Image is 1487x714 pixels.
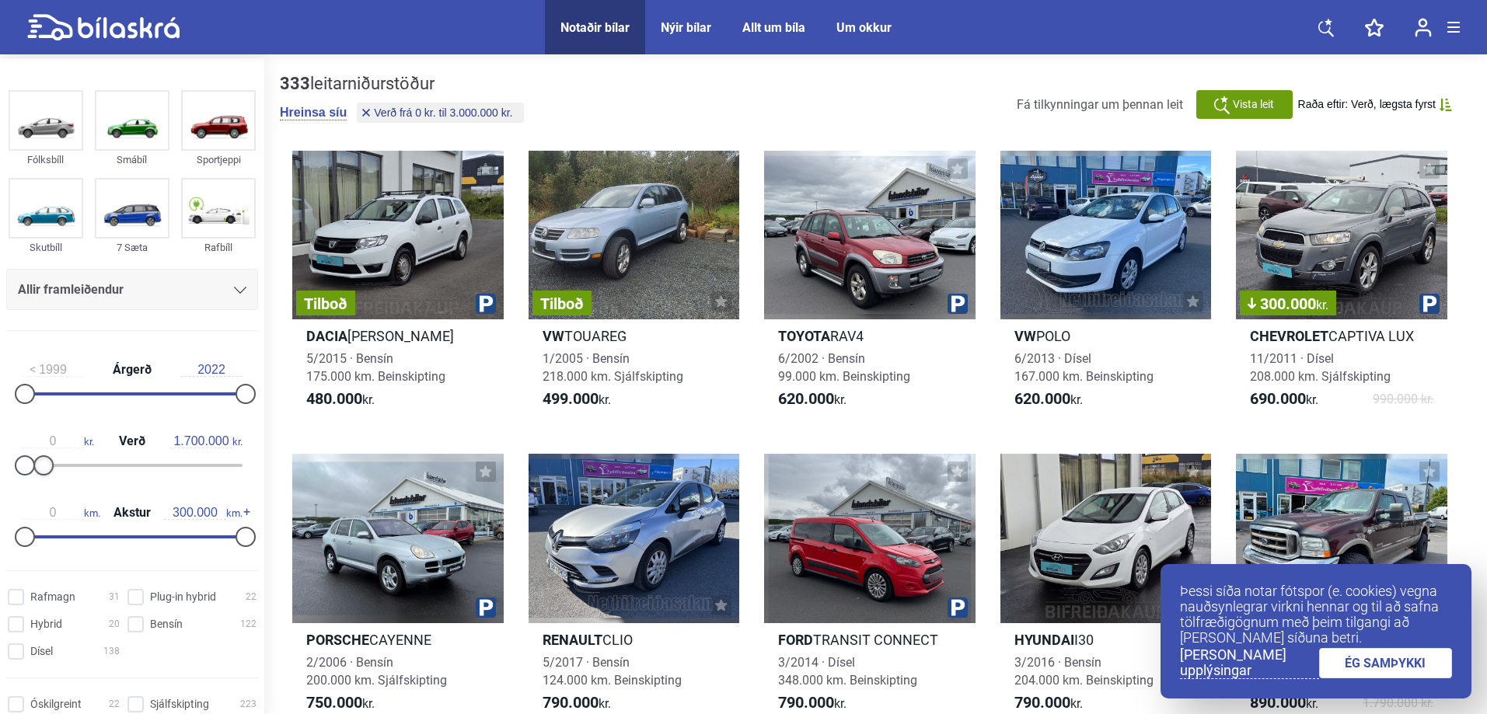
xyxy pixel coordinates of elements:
b: Renault [543,632,602,648]
span: kr. [170,434,243,448]
span: 3/2016 · Bensín 204.000 km. Beinskipting [1014,655,1154,688]
b: 620.000 [778,389,834,408]
span: Sjálfskipting [150,696,209,712]
span: 300.000 [1248,296,1328,312]
a: 300.000kr.ChevroletCAPTIVA LUX11/2011 · Dísel208.000 km. Sjálfskipting690.000kr.990.000 kr. [1236,151,1447,423]
span: Verð frá 0 kr. til 3.000.000 kr. [374,107,512,118]
span: Fá tilkynningar um þennan leit [1017,97,1183,112]
span: Allir framleiðendur [18,279,124,301]
b: 750.000 [306,693,362,712]
span: 20 [109,616,120,632]
span: Árgerð [109,364,155,376]
b: Porsche [306,632,369,648]
div: Rafbíll [181,239,256,256]
span: 1/2005 · Bensín 218.000 km. Sjálfskipting [543,351,683,384]
span: Vista leit [1233,96,1274,113]
div: 7 Sæta [95,239,169,256]
span: 11/2011 · Dísel 208.000 km. Sjálfskipting [1250,351,1391,384]
span: 138 [103,643,120,660]
span: Tilboð [304,296,347,312]
b: 499.000 [543,389,599,408]
b: 790.000 [543,693,599,712]
b: 690.000 [1250,389,1306,408]
img: user-login.svg [1415,18,1432,37]
span: kr. [22,434,94,448]
span: kr. [1316,298,1328,312]
a: Um okkur [836,20,892,35]
h2: RAV4 [764,327,976,345]
a: ToyotaRAV46/2002 · Bensín99.000 km. Beinskipting620.000kr. [764,151,976,423]
b: Ford [778,632,813,648]
span: kr. [306,390,375,409]
span: 22 [246,589,257,605]
div: Skutbíll [9,239,83,256]
h2: TOUAREG [529,327,740,345]
div: leitarniðurstöður [280,74,528,94]
span: Tilboð [540,296,584,312]
div: Sportjeppi [181,151,256,169]
span: Plug-in hybrid [150,589,216,605]
h2: POLO [1000,327,1212,345]
a: Allt um bíla [742,20,805,35]
b: 480.000 [306,389,362,408]
b: VW [543,328,564,344]
span: Rafmagn [30,589,75,605]
span: km. [22,506,100,520]
span: kr. [306,694,375,712]
span: 122 [240,616,257,632]
span: 5/2017 · Bensín 124.000 km. Beinskipting [543,655,682,688]
h2: TRANSIT CONNECT [764,631,976,649]
img: parking.png [476,294,496,314]
span: 22 [109,696,120,712]
span: 1.790.000 kr. [1363,694,1433,712]
h2: CAPTIVA LUX [1236,327,1447,345]
h2: I30 [1000,631,1212,649]
a: [PERSON_NAME] upplýsingar [1180,647,1319,679]
a: TilboðDacia[PERSON_NAME]5/2015 · Bensín175.000 km. Beinskipting480.000kr. [292,151,504,423]
span: 2/2006 · Bensín 200.000 km. Sjálfskipting [306,655,447,688]
span: kr. [1014,390,1083,409]
p: Þessi síða notar fótspor (e. cookies) vegna nauðsynlegrar virkni hennar og til að safna tölfræðig... [1180,583,1452,646]
span: 223 [240,696,257,712]
b: 333 [280,74,310,93]
span: Raða eftir: Verð, lægsta fyrst [1298,98,1436,111]
b: 790.000 [1014,693,1070,712]
span: km. [164,506,243,520]
b: 790.000 [778,693,834,712]
span: Óskilgreint [30,696,82,712]
span: Bensín [150,616,183,632]
span: 6/2013 · Dísel 167.000 km. Beinskipting [1014,351,1154,384]
span: 3/2014 · Dísel 348.000 km. Beinskipting [778,655,917,688]
a: ÉG SAMÞYKKI [1319,648,1453,678]
a: VWPOLO6/2013 · Dísel167.000 km. Beinskipting620.000kr. [1000,151,1212,423]
span: Verð [115,435,149,448]
div: Smábíl [95,151,169,169]
h2: CLIO [529,631,740,649]
img: parking.png [948,597,968,618]
b: Dacia [306,328,347,344]
b: 620.000 [1014,389,1070,408]
b: VW [1014,328,1036,344]
span: kr. [778,694,846,712]
div: Nýir bílar [661,20,711,35]
a: Notaðir bílar [560,20,630,35]
span: 5/2015 · Bensín 175.000 km. Beinskipting [306,351,445,384]
span: kr. [543,694,611,712]
span: kr. [778,390,846,409]
span: kr. [543,390,611,409]
a: TilboðVWTOUAREG1/2005 · Bensín218.000 km. Sjálfskipting499.000kr. [529,151,740,423]
div: Fólksbíll [9,151,83,169]
span: 31 [109,589,120,605]
b: 890.000 [1250,693,1306,712]
b: Hyundai [1014,632,1074,648]
span: Akstur [110,507,155,519]
span: 990.000 kr. [1373,390,1433,409]
span: kr. [1014,694,1083,712]
h2: [PERSON_NAME] [292,327,504,345]
span: 6/2002 · Bensín 99.000 km. Beinskipting [778,351,910,384]
img: parking.png [948,294,968,314]
h2: CAYENNE [292,631,504,649]
b: Chevrolet [1250,328,1328,344]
